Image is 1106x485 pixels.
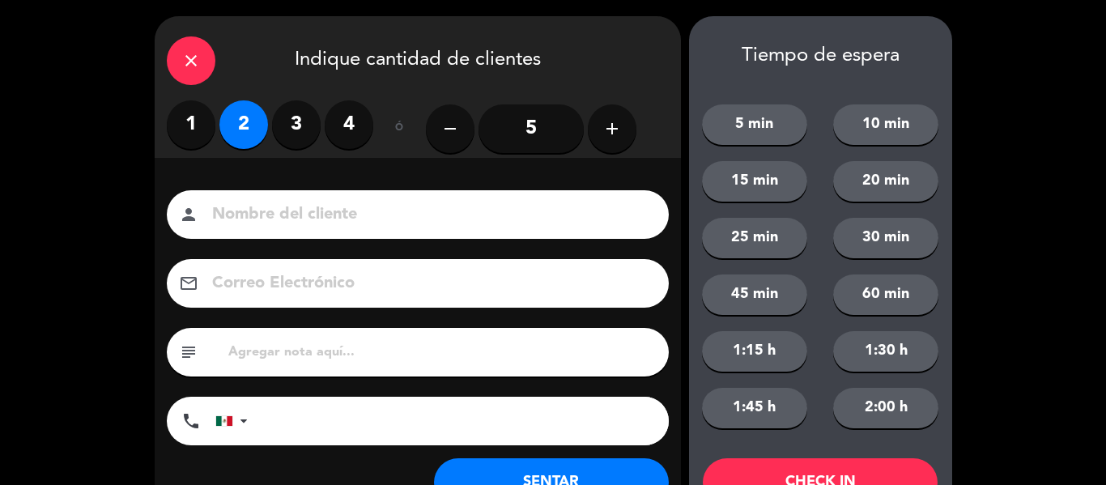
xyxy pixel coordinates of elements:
[181,51,201,70] i: close
[167,100,215,149] label: 1
[179,342,198,362] i: subject
[833,331,938,372] button: 1:30 h
[227,341,657,364] input: Agregar nota aquí...
[179,274,198,293] i: email
[833,104,938,145] button: 10 min
[702,218,807,258] button: 25 min
[833,274,938,315] button: 60 min
[702,161,807,202] button: 15 min
[211,201,648,229] input: Nombre del cliente
[211,270,648,298] input: Correo Electrónico
[833,388,938,428] button: 2:00 h
[833,218,938,258] button: 30 min
[325,100,373,149] label: 4
[833,161,938,202] button: 20 min
[179,205,198,224] i: person
[373,100,426,157] div: ó
[272,100,321,149] label: 3
[702,104,807,145] button: 5 min
[602,119,622,138] i: add
[702,274,807,315] button: 45 min
[702,331,807,372] button: 1:15 h
[689,45,952,68] div: Tiempo de espera
[216,398,253,445] div: Mexico (México): +52
[588,104,636,153] button: add
[155,16,681,100] div: Indique cantidad de clientes
[440,119,460,138] i: remove
[426,104,474,153] button: remove
[219,100,268,149] label: 2
[702,388,807,428] button: 1:45 h
[181,411,201,431] i: phone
